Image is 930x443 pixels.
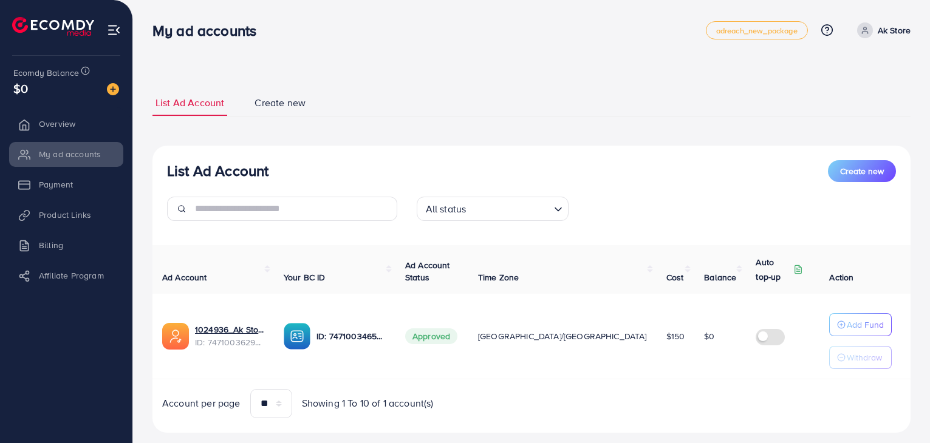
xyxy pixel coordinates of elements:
[470,198,549,218] input: Search for option
[284,323,310,350] img: ic-ba-acc.ded83a64.svg
[847,317,884,332] p: Add Fund
[423,200,469,218] span: All status
[405,328,457,344] span: Approved
[878,23,911,38] p: Ak Store
[195,336,264,348] span: ID: 7471003629970210817
[107,23,121,37] img: menu
[704,271,736,283] span: Balance
[666,330,685,342] span: $150
[167,162,268,180] h3: List Ad Account
[847,350,882,365] p: Withdraw
[162,396,241,410] span: Account per page
[162,323,189,350] img: ic-ads-acc.e4c84228.svg
[12,17,94,36] img: logo
[852,22,911,38] a: Ak Store
[417,197,569,221] div: Search for option
[13,79,28,97] span: $0
[162,271,207,283] span: Ad Account
[302,396,434,410] span: Showing 1 To 10 of 1 account(s)
[478,271,519,283] span: Time Zone
[840,165,884,177] span: Create new
[828,160,896,182] button: Create new
[284,271,326,283] span: Your BC ID
[195,323,264,336] a: 1024936_Ak Store_1739478585720
[829,271,853,283] span: Action
[405,259,450,283] span: Ad Account Status
[478,330,647,342] span: [GEOGRAPHIC_DATA]/[GEOGRAPHIC_DATA]
[13,67,79,79] span: Ecomdy Balance
[156,96,224,110] span: List Ad Account
[107,83,119,95] img: image
[756,255,791,284] p: Auto top-up
[152,22,266,39] h3: My ad accounts
[829,346,892,369] button: Withdraw
[195,323,264,348] div: <span class='underline'>1024936_Ak Store_1739478585720</span></br>7471003629970210817
[716,27,798,35] span: adreach_new_package
[316,329,386,343] p: ID: 7471003465985064977
[666,271,684,283] span: Cost
[829,313,892,336] button: Add Fund
[255,96,306,110] span: Create new
[706,21,808,39] a: adreach_new_package
[704,330,714,342] span: $0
